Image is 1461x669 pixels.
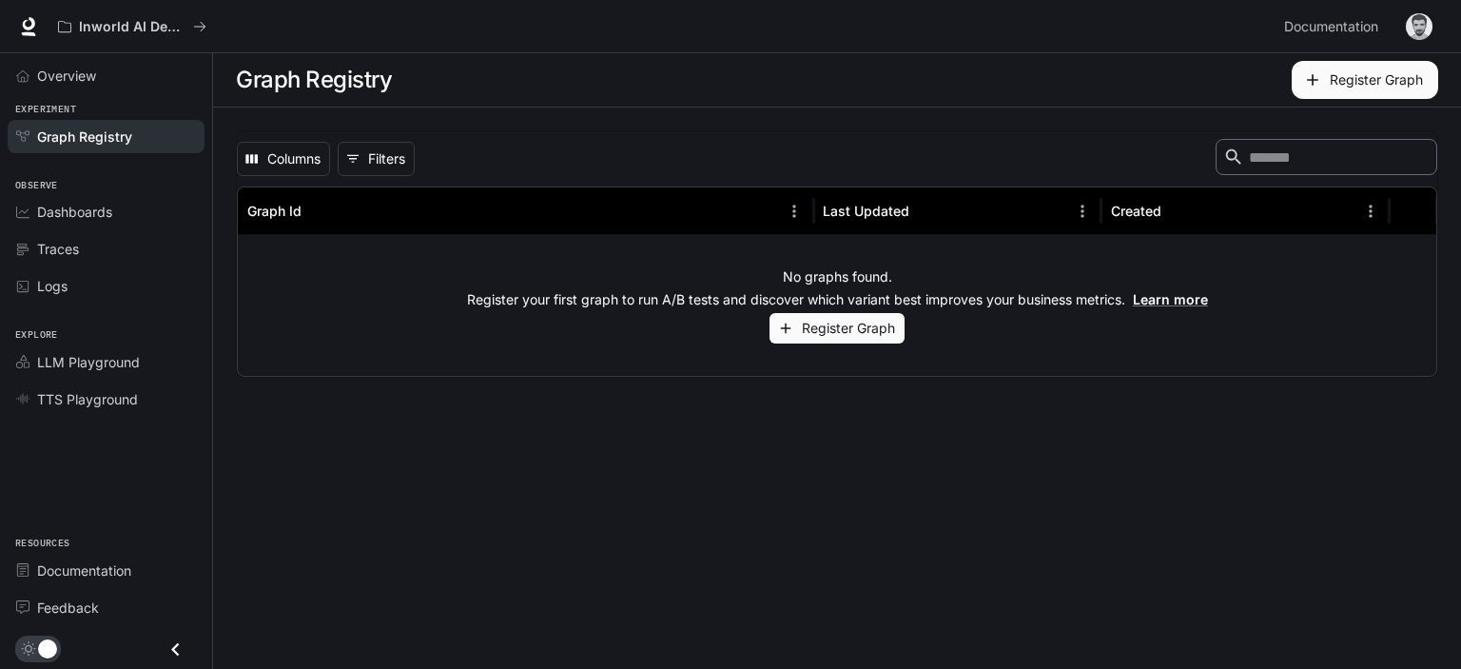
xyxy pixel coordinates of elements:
button: Sort [1163,197,1192,226]
h1: Graph Registry [236,61,392,99]
a: TTS Playground [8,383,205,416]
button: Menu [1356,197,1385,226]
a: Logs [8,269,205,303]
a: Documentation [1276,8,1393,46]
span: Overview [37,66,96,86]
a: LLM Playground [8,345,205,379]
button: Register Graph [769,313,905,344]
span: Documentation [37,561,131,580]
a: Traces [8,232,205,266]
button: Sort [911,197,940,226]
span: Dashboards [37,202,112,222]
a: Graph Registry [8,120,205,153]
button: Close drawer [154,630,197,669]
span: Logs [37,276,68,296]
p: No graphs found. [783,267,892,286]
button: Menu [1068,197,1097,226]
span: Traces [37,239,79,259]
button: Sort [303,197,332,226]
p: Inworld AI Demos [79,19,185,35]
p: Register your first graph to run A/B tests and discover which variant best improves your business... [467,290,1208,309]
button: Menu [780,197,808,226]
button: Show filters [338,142,415,176]
span: LLM Playground [37,352,140,372]
div: Last Updated [823,203,909,219]
span: Feedback [37,598,99,618]
a: Documentation [8,554,205,587]
a: Learn more [1133,291,1208,307]
div: Search [1216,139,1437,179]
span: Documentation [1284,15,1378,39]
button: User avatar [1400,8,1438,46]
a: Overview [8,59,205,92]
button: All workspaces [49,8,215,46]
div: Graph Id [247,203,302,219]
div: Created [1111,203,1161,219]
span: Dark mode toggle [38,638,57,659]
img: User avatar [1406,13,1432,40]
span: Graph Registry [37,127,132,147]
a: Dashboards [8,195,205,228]
span: TTS Playground [37,389,138,409]
button: Select columns [237,142,330,176]
a: Feedback [8,591,205,624]
button: Register Graph [1292,61,1438,99]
